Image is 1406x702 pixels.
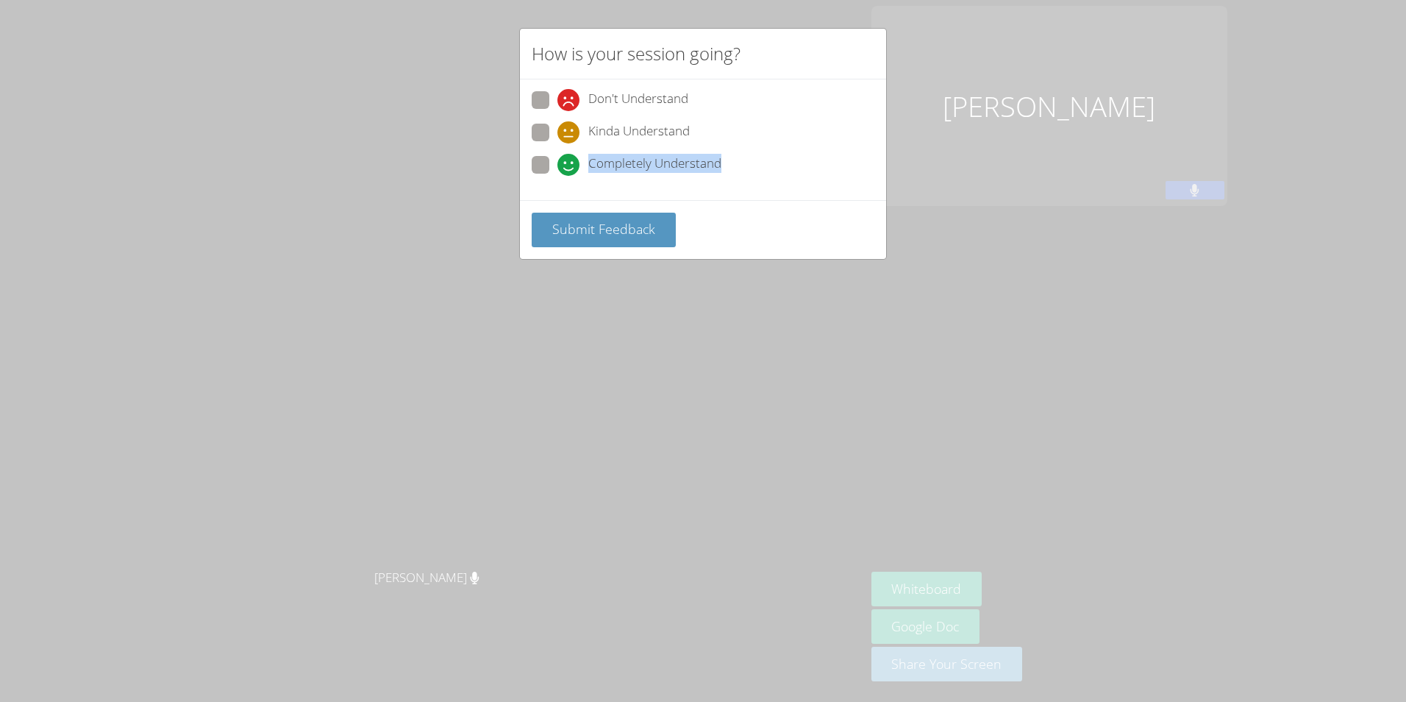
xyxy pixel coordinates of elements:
span: Don't Understand [588,89,688,111]
span: Submit Feedback [552,220,655,238]
h2: How is your session going? [532,40,741,67]
span: Kinda Understand [588,121,690,143]
button: Submit Feedback [532,213,676,247]
span: Completely Understand [588,154,721,176]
